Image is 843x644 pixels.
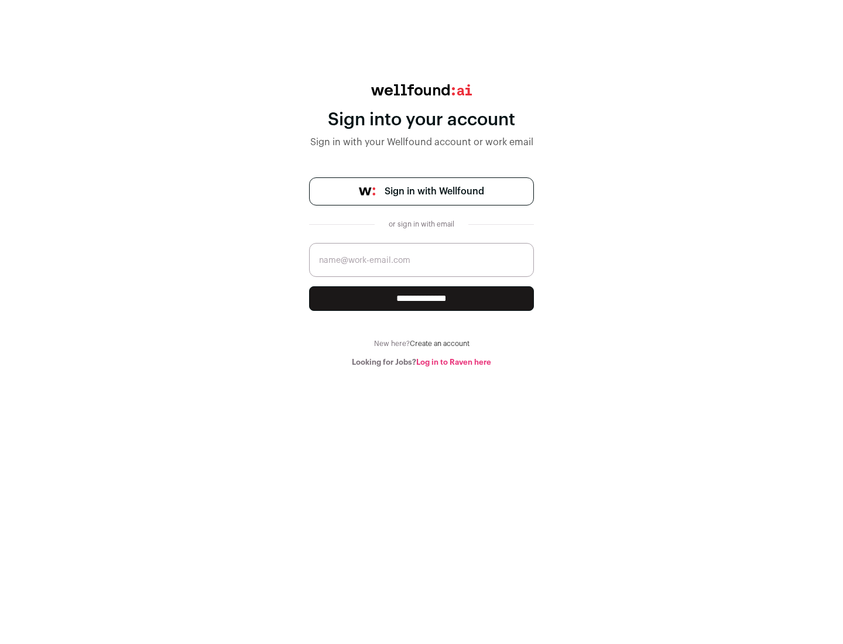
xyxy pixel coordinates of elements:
[309,243,534,277] input: name@work-email.com
[385,184,484,198] span: Sign in with Wellfound
[359,187,375,196] img: wellfound-symbol-flush-black-fb3c872781a75f747ccb3a119075da62bfe97bd399995f84a933054e44a575c4.png
[309,358,534,367] div: Looking for Jobs?
[410,340,470,347] a: Create an account
[309,109,534,131] div: Sign into your account
[309,177,534,205] a: Sign in with Wellfound
[309,135,534,149] div: Sign in with your Wellfound account or work email
[416,358,491,366] a: Log in to Raven here
[384,220,459,229] div: or sign in with email
[309,339,534,348] div: New here?
[371,84,472,95] img: wellfound:ai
